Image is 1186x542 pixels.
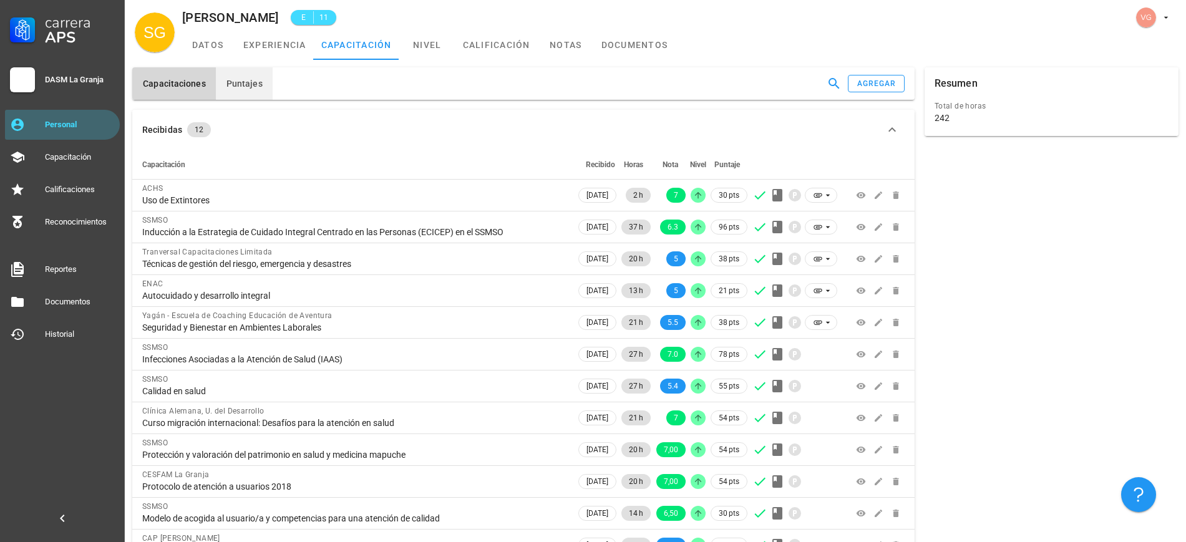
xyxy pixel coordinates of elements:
[935,100,1169,112] div: Total de horas
[314,30,399,60] a: capacitación
[399,30,455,60] a: nivel
[668,379,678,394] span: 5.4
[586,379,608,393] span: [DATE]
[455,30,538,60] a: calificación
[619,150,653,180] th: Horas
[142,502,168,511] span: SSMSO
[633,188,643,203] span: 2 h
[629,315,643,330] span: 21 h
[629,506,643,521] span: 14 h
[719,189,739,201] span: 30 pts
[664,442,678,457] span: 7,00
[719,507,739,520] span: 30 pts
[142,195,566,206] div: Uso de Extintores
[719,412,739,424] span: 54 pts
[935,67,978,100] div: Resumen
[719,316,739,329] span: 38 pts
[5,207,120,237] a: Reconocimientos
[719,253,739,265] span: 38 pts
[5,175,120,205] a: Calificaciones
[668,315,678,330] span: 5.5
[629,474,643,489] span: 20 h
[142,216,168,225] span: SSMSO
[674,251,678,266] span: 5
[142,184,163,193] span: ACHS
[629,283,643,298] span: 13 h
[594,30,676,60] a: documentos
[142,470,209,479] span: CESFAM La Granja
[45,75,115,85] div: DASM La Granja
[586,411,608,425] span: [DATE]
[629,379,643,394] span: 27 h
[538,30,594,60] a: notas
[719,475,739,488] span: 54 pts
[668,220,678,235] span: 6.3
[45,185,115,195] div: Calificaciones
[132,67,216,100] button: Capacitaciones
[132,150,576,180] th: Capacitación
[142,449,566,460] div: Protección y valoración del patrimonio en salud y medicina mapuche
[586,347,608,361] span: [DATE]
[586,284,608,298] span: [DATE]
[142,375,168,384] span: SSMSO
[653,150,688,180] th: Nota
[142,481,566,492] div: Protocolo de atención a usuarios 2018
[848,75,904,92] button: agregar
[1136,7,1156,27] div: avatar
[719,380,739,392] span: 55 pts
[668,347,678,362] span: 7.0
[5,319,120,349] a: Historial
[298,11,308,24] span: E
[45,30,115,45] div: APS
[45,15,115,30] div: Carrera
[135,12,175,52] div: avatar
[182,11,278,24] div: [PERSON_NAME]
[142,311,333,320] span: Yagán - Escuela de Coaching Educación de Aventura
[180,30,236,60] a: datos
[719,284,739,297] span: 21 pts
[674,410,678,425] span: 7
[142,290,566,301] div: Autocuidado y desarrollo integral
[586,475,608,488] span: [DATE]
[142,79,206,89] span: Capacitaciones
[45,120,115,130] div: Personal
[629,220,643,235] span: 37 h
[226,79,263,89] span: Puntajes
[586,316,608,329] span: [DATE]
[586,220,608,234] span: [DATE]
[142,513,566,524] div: Modelo de acogida al usuario/a y competencias para una atención de calidad
[195,122,203,137] span: 12
[664,506,678,521] span: 6,50
[5,287,120,317] a: Documentos
[142,417,566,428] div: Curso migración internacional: Desafíos para la atención en salud
[142,258,566,269] div: Técnicas de gestión del riesgo, emergencia y desastres
[629,347,643,362] span: 27 h
[586,252,608,266] span: [DATE]
[142,248,273,256] span: Tranversal Capacitaciones Limitada
[719,348,739,361] span: 78 pts
[142,438,168,447] span: SSMSO
[629,410,643,425] span: 21 h
[216,67,273,100] button: Puntajes
[674,283,678,298] span: 5
[142,385,566,397] div: Calidad en salud
[132,110,915,150] button: Recibidas 12
[674,188,678,203] span: 7
[664,474,678,489] span: 7,00
[5,142,120,172] a: Capacitación
[142,343,168,352] span: SSMSO
[45,217,115,227] div: Reconocimientos
[5,254,120,284] a: Reportes
[45,152,115,162] div: Capacitación
[5,110,120,140] a: Personal
[45,329,115,339] div: Historial
[719,221,739,233] span: 96 pts
[719,443,739,456] span: 54 pts
[236,30,314,60] a: experiencia
[708,150,750,180] th: Puntaje
[857,79,897,88] div: agregar
[142,322,566,333] div: Seguridad y Bienestar en Ambientes Laborales
[142,279,163,288] span: ENAC
[629,251,643,266] span: 20 h
[624,160,643,169] span: Horas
